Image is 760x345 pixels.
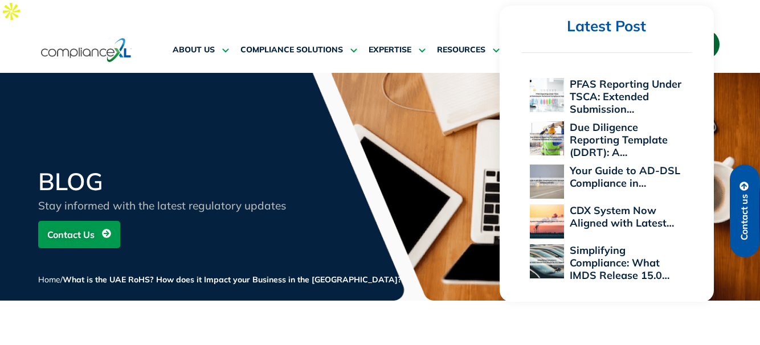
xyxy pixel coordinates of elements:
[530,244,564,278] img: Simplifying Compliance: What IMDS Release 15.0 Means for PCF Reporting
[38,221,120,248] a: Contact Us
[173,36,229,64] a: ABOUT US
[41,37,132,63] img: logo-one.svg
[173,45,215,55] span: ABOUT US
[240,36,357,64] a: COMPLIANCE SOLUTIONS
[739,194,750,240] span: Contact us
[240,45,343,55] span: COMPLIANCE SOLUTIONS
[369,36,426,64] a: EXPERTISE
[63,274,402,285] span: What is the UAE RoHS? How does it Impact your Business in the [GEOGRAPHIC_DATA]?
[369,45,411,55] span: EXPERTISE
[38,274,60,285] a: Home
[730,165,759,257] a: Contact us
[530,78,564,112] img: PFAS Reporting Under TSCA: Extended Submission Period and Compliance Implications
[521,17,692,36] h2: Latest Post
[570,77,681,116] a: PFAS Reporting Under TSCA: Extended Submission…
[47,224,95,245] span: Contact Us
[570,204,674,229] a: CDX System Now Aligned with Latest…
[570,244,669,282] a: Simplifying Compliance: What IMDS Release 15.0…
[38,199,286,212] span: Stay informed with the latest regulatory updates
[38,170,312,194] h2: BLOG
[437,36,500,64] a: RESOURCES
[530,165,564,199] img: Your Guide to AD-DSL Compliance in the Aerospace and Defense Industry
[530,121,564,155] img: Due Diligence Reporting Template (DDRT): A Supplier’s Roadmap to Compliance
[38,274,402,285] span: /
[530,204,564,239] img: CDX System Now Aligned with Latest EU POPs Rules
[437,45,485,55] span: RESOURCES
[570,164,680,190] a: Your Guide to AD-DSL Compliance in…
[570,121,668,159] a: Due Diligence Reporting Template (DDRT): A…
